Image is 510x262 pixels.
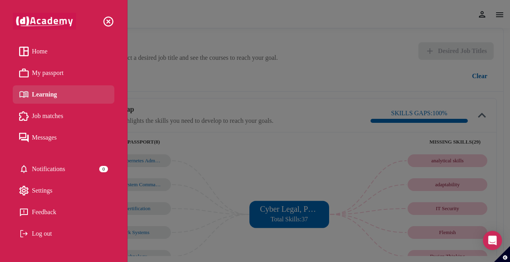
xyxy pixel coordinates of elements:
div: Open Intercom Messenger [483,231,502,250]
img: image [19,69,29,78]
img: image [19,133,29,142]
img: setting [19,164,29,174]
span: Job matches [32,110,63,122]
img: Log out [19,229,29,238]
div: Log out [19,228,108,240]
a: image Home [19,45,108,57]
span: My passport [32,67,64,79]
a: image Messages [19,132,108,144]
span: Messages [32,132,57,144]
span: Notifications [32,163,65,175]
img: image [19,111,29,121]
div: Close [102,15,114,28]
span: Home [32,45,47,57]
a: image My passport [19,67,108,79]
img: setting [19,186,29,195]
a: Feedback [19,206,108,218]
img: image [19,90,29,99]
img: feedback [19,207,29,217]
img: dAcademy [13,13,76,30]
a: image Job matches [19,110,108,122]
a: image Learning [19,89,108,100]
img: close [102,16,114,28]
span: Learning [32,89,57,100]
div: 0 [99,166,108,172]
img: image [19,47,29,56]
button: Set cookie preferences [494,246,510,262]
div: Settings [19,185,108,197]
